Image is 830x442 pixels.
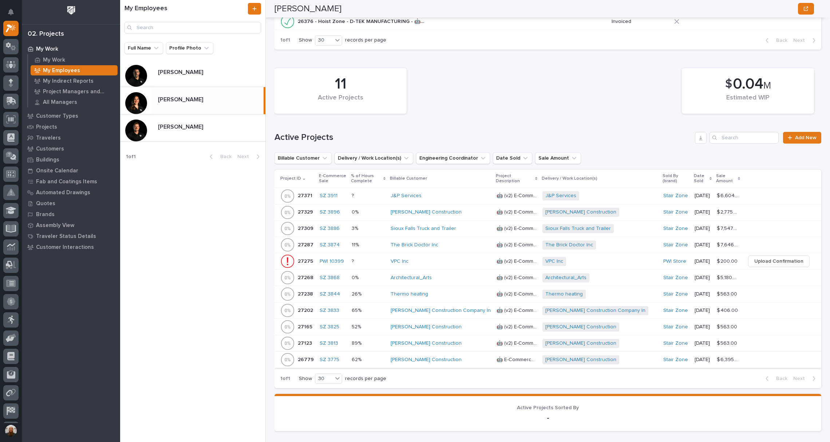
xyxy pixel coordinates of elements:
div: 02. Projects [28,30,64,38]
a: Buildings [22,154,120,165]
p: [DATE] [695,226,711,232]
p: 🤖 (v2) E-Commerce Order with Fab Item [497,339,538,347]
p: Sold By (brand) [663,172,689,185]
p: Assembly View [36,222,74,229]
a: Stair Zone [663,209,688,215]
p: $ 563.00 [717,322,739,330]
a: My Indirect Reports [28,76,120,86]
button: Next [790,375,821,382]
p: 1 of 1 [120,148,142,166]
a: Architectural_Arts [545,275,586,281]
p: All Managers [43,99,77,106]
button: Date Sold [493,152,532,164]
p: $ 6,395.00 [717,355,741,363]
a: Brands [22,209,120,220]
span: Upload Confirmation [754,257,803,266]
p: E-Commerce Sale [319,172,347,185]
a: [PERSON_NAME] Construction [545,209,616,215]
a: Stair Zone [663,324,688,330]
p: 1 of 1 [274,370,296,388]
p: 11% [352,240,360,248]
p: My Work [43,57,65,63]
input: Search [125,22,261,34]
p: 3% [352,224,360,232]
p: 62% [352,355,363,363]
a: VPC Inc [545,258,563,265]
p: 0% [352,208,360,215]
button: Profile Photo [166,42,213,54]
p: Customers [36,146,64,152]
p: ? [352,257,355,265]
a: J&P Services [391,193,422,199]
p: $ 2,775.58 [717,208,741,215]
p: ? [352,191,355,199]
a: [PERSON_NAME][PERSON_NAME] [120,87,265,114]
span: Back [772,37,787,44]
p: $ 563.00 [717,339,739,347]
p: 🤖 (v2) E-Commerce Order with Fab Item [497,290,538,297]
a: SZ 3911 [320,193,337,199]
a: Add New [783,132,821,144]
a: SZ 3896 [320,209,340,215]
a: The Brick Doctor Inc [545,242,593,248]
a: My Work [28,55,120,65]
a: [PERSON_NAME] Construction [391,340,462,347]
a: SZ 3813 [320,340,338,347]
a: Assembly View [22,220,120,231]
p: [PERSON_NAME] [158,67,205,76]
span: Back [216,153,232,160]
button: Sale Amount [535,152,581,164]
tr: 2730927309 SZ 3886 3%3% Sioux Falls Truck and Trailer 🤖 (v2) E-Commerce Order with Fab Item🤖 (v2)... [274,220,821,237]
a: [PERSON_NAME] Construction Company In [391,308,491,314]
tr: 2716527165 SZ 3825 52%52% [PERSON_NAME] Construction 🤖 (v2) E-Commerce Order with Fab Item🤖 (v2) ... [274,319,821,335]
a: Stair Zone [663,340,688,347]
p: Traveler Status Details [36,233,96,240]
a: Travelers [22,132,120,143]
a: PWI 10399 [320,258,344,265]
a: Thermo heating [391,291,428,297]
p: Projects [36,124,57,130]
div: 30 [315,375,333,383]
div: 30 [315,36,333,44]
p: 27275 [298,257,315,265]
p: Automated Drawings [36,189,90,196]
p: [DATE] [695,324,711,330]
a: Stair Zone [663,275,688,281]
p: $ 7,646.00 [717,240,741,248]
p: 52% [352,322,363,330]
p: 🤖 (v2) E-Commerce Order with Fab Item [497,240,538,248]
p: [PERSON_NAME] [158,122,205,130]
tr: 26376 - Hoist Zone - D-TEK MANUFACTURING - 🤖 E-Commerce Custom Crane(s)26376 - Hoist Zone - D-TEK... [274,13,821,30]
a: Quotes [22,198,120,209]
a: SZ 3868 [320,275,340,281]
p: 27309 [298,224,315,232]
p: 🤖 E-Commerce Stair Order [497,355,538,363]
p: Project ID [280,175,301,183]
span: Next [237,153,253,160]
span: $ [725,77,732,91]
span: Back [772,375,787,382]
p: $ 563.00 [717,290,739,297]
tr: 2677926779 SZ 3775 62%62% [PERSON_NAME] Construction 🤖 E-Commerce Stair Order🤖 E-Commerce Stair O... [274,352,821,368]
div: Search [710,132,779,144]
a: [PERSON_NAME] Construction [391,324,462,330]
button: Back [760,375,790,382]
a: Project Managers and Engineers [28,86,120,97]
a: SZ 3825 [320,324,339,330]
p: Date Sold [694,172,708,185]
p: $ 406.00 [717,306,739,314]
p: 27268 [298,273,315,281]
a: [PERSON_NAME] Construction [545,340,616,347]
button: Next [234,153,265,160]
tr: 2723827238 SZ 3844 26%26% Thermo heating 🤖 (v2) E-Commerce Order with Fab Item🤖 (v2) E-Commerce O... [274,286,821,302]
p: Project Managers and Engineers [43,89,115,95]
a: [PERSON_NAME] Construction Company In [545,308,645,314]
span: Next [793,37,809,44]
p: 🤖 (v2) E-Commerce Order with Fab Item [497,322,538,330]
tr: 2727527275 PWI 10399 ?? VPC Inc 🤖 (v2) E-Commerce Order with Fab Item🤖 (v2) E-Commerce Order with... [274,253,821,270]
a: Stair Zone [663,308,688,314]
a: PWI Store [663,258,686,265]
a: My Employees [28,65,120,75]
button: Billable Customer [274,152,332,164]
